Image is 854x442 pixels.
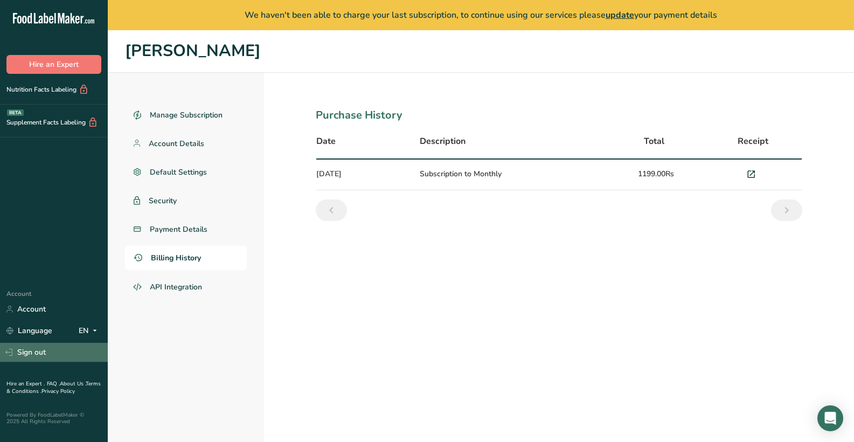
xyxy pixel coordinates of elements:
span: Payment Details [150,224,207,235]
a: Security [125,189,247,213]
td: [DATE] [316,160,413,190]
span: Account Details [149,138,204,149]
h1: [PERSON_NAME] [125,39,837,64]
a: Previous [316,199,347,221]
div: Purchase History [316,107,802,123]
div: Powered By FoodLabelMaker © 2025 All Rights Reserved [6,412,101,425]
a: Manage Subscription [125,103,247,127]
a: Next [771,199,802,221]
a: Hire an Expert . [6,380,45,388]
span: Description [420,135,466,148]
span: Receipt [738,135,768,148]
button: Hire an Expert [6,55,101,74]
a: Payment Details [125,217,247,241]
a: Billing History [125,246,247,270]
div: EN [79,324,101,337]
span: Manage Subscription [150,109,223,121]
a: Terms & Conditions . [6,380,101,395]
a: About Us . [60,380,86,388]
span: update [606,9,634,21]
span: Date [316,135,336,148]
span: Default Settings [150,167,207,178]
span: Billing History [151,252,201,264]
a: FAQ . [47,380,60,388]
span: Total [644,135,664,148]
div: BETA [7,109,24,116]
span: We haven't been able to charge your last subscription, to continue using our services please your... [245,9,717,21]
a: API Integration [125,274,247,300]
a: Privacy Policy [41,388,75,395]
span: Security [149,195,177,206]
span: API Integration [150,281,202,293]
a: Language [6,321,52,340]
td: 1199.00Rs [608,160,705,190]
a: Default Settings [125,160,247,184]
td: Subscription to Monthly [413,160,607,190]
a: Account Details [125,132,247,156]
div: Open Intercom Messenger [817,405,843,431]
